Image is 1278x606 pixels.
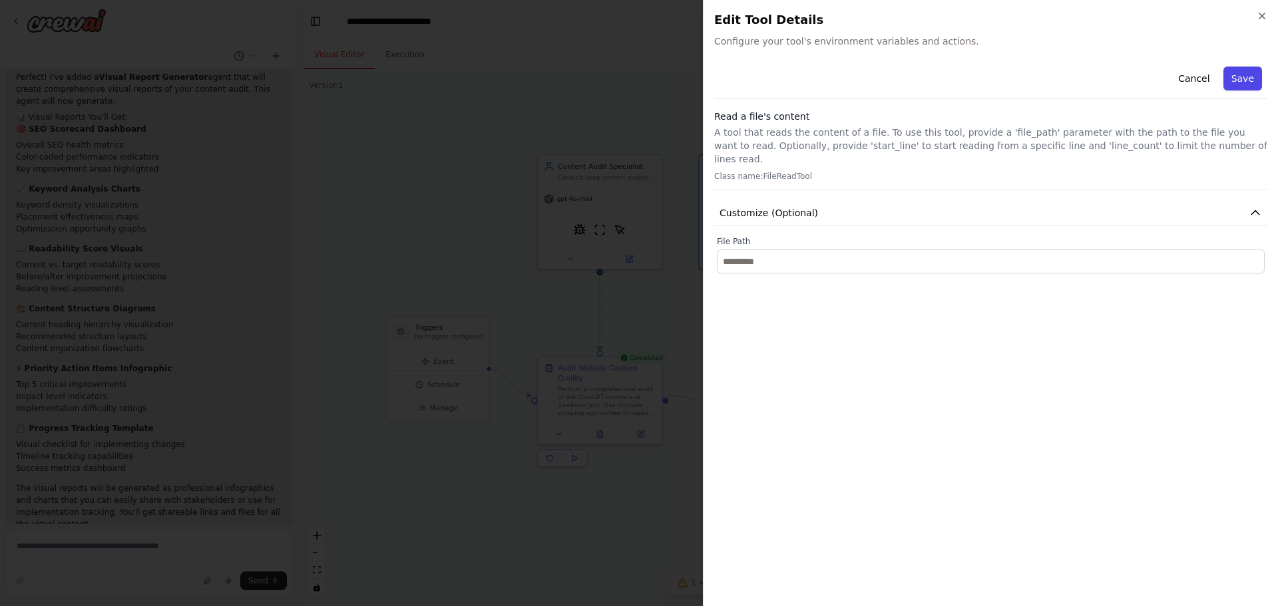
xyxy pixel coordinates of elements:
[714,110,1267,123] h3: Read a file's content
[714,171,1267,182] p: Class name: FileReadTool
[720,206,818,220] span: Customize (Optional)
[714,201,1267,226] button: Customize (Optional)
[1170,67,1217,90] button: Cancel
[714,11,1267,29] h2: Edit Tool Details
[1223,67,1262,90] button: Save
[714,126,1267,166] p: A tool that reads the content of a file. To use this tool, provide a 'file_path' parameter with t...
[717,236,1265,247] label: File Path
[714,35,1267,48] span: Configure your tool's environment variables and actions.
